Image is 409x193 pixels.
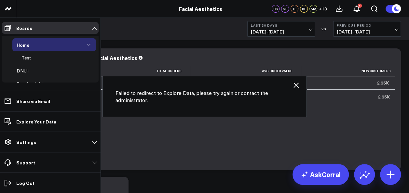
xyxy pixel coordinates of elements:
[12,77,60,90] a: Facebook AdsOpen board menu
[293,164,349,185] a: AskCorral
[300,5,308,13] div: BE
[16,160,35,165] p: Support
[378,94,390,100] div: 2.65K
[337,23,397,27] b: Previous Period
[318,27,330,31] div: VS
[333,21,401,37] button: Previous Period[DATE]-[DATE]
[377,80,389,86] div: 2.65K
[251,29,311,34] span: [DATE] - [DATE]
[12,38,44,51] a: HomeOpen board menu
[16,119,56,124] p: Explore Your Data
[358,4,362,8] div: 1
[272,5,279,13] div: CS
[247,21,315,37] button: Last 30 Days[DATE]-[DATE]
[16,98,50,104] p: Share via Email
[94,66,190,76] th: Total Orders
[281,5,289,13] div: NH
[12,64,43,77] a: DNU1Open board menu
[251,23,311,27] b: Last 30 Days
[17,51,45,64] a: TestOpen board menu
[15,67,31,75] div: DNU1
[190,66,301,76] th: Avg Order Value
[337,29,397,34] span: [DATE] - [DATE]
[20,54,33,62] div: Test
[16,180,34,186] p: Log Out
[15,80,48,88] div: Facebook Ads
[116,89,293,104] p: Failed to redirect to Explore Data, please try again or contact the administrator.
[16,139,36,145] p: Settings
[15,41,31,49] div: Home
[309,5,317,13] div: MA
[301,66,395,76] th: New Customers
[319,5,327,13] button: +13
[16,25,32,31] p: Boards
[2,177,99,189] a: Log Out
[291,5,298,13] div: TL
[179,5,222,12] a: Facial Aesthetics
[319,6,327,11] span: + 13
